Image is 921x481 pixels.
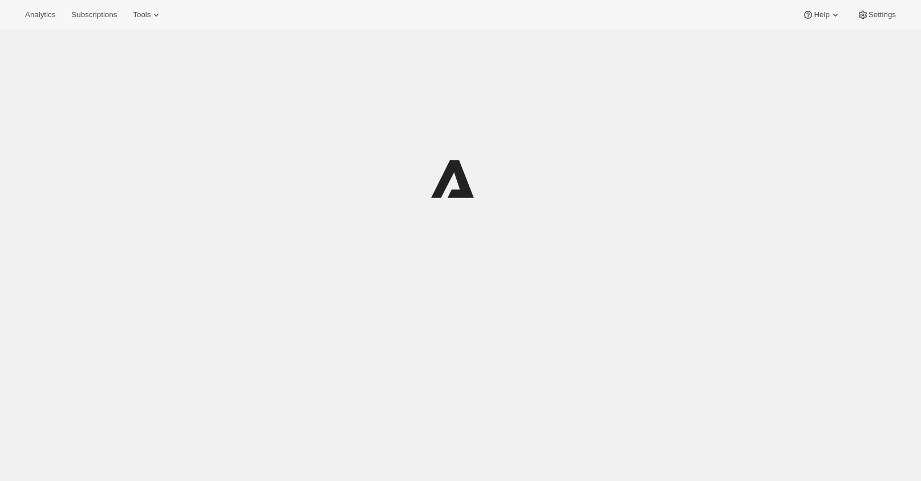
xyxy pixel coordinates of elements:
span: Analytics [25,10,55,19]
span: Help [814,10,829,19]
button: Subscriptions [64,7,124,23]
span: Tools [133,10,151,19]
span: Settings [869,10,896,19]
span: Subscriptions [71,10,117,19]
button: Tools [126,7,169,23]
button: Help [796,7,847,23]
button: Settings [850,7,903,23]
button: Analytics [18,7,62,23]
